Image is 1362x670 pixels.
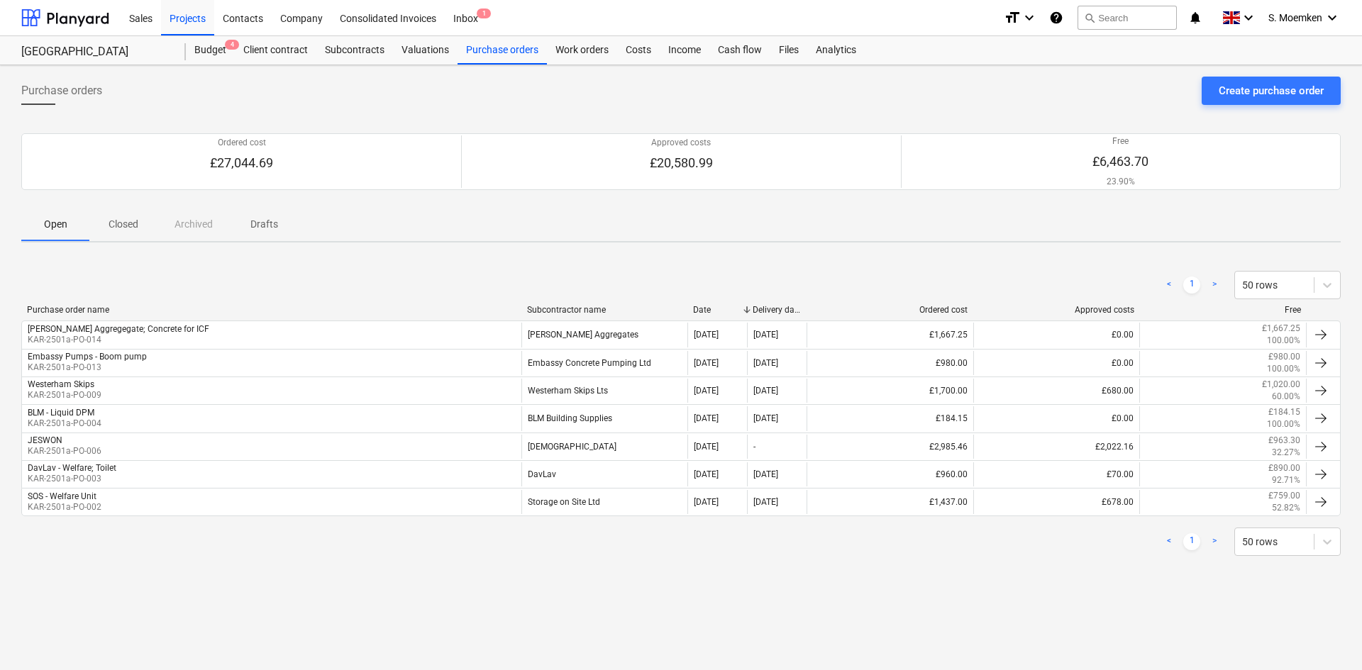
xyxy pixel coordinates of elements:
[979,305,1134,315] div: Approved costs
[753,497,778,507] div: [DATE]
[106,217,140,232] p: Closed
[807,36,865,65] a: Analytics
[28,491,96,501] div: SOS - Welfare Unit
[1188,9,1202,26] i: notifications
[28,408,94,418] div: BLM - Liquid DPM
[1262,323,1300,335] p: £1,667.25
[693,305,741,315] div: Date
[28,389,101,401] p: KAR-2501a-PO-009
[1272,447,1300,459] p: 32.27%
[1268,462,1300,474] p: £890.00
[650,155,713,172] p: £20,580.99
[753,469,778,479] div: [DATE]
[753,330,778,340] div: [DATE]
[973,490,1140,514] div: £678.00
[694,413,719,423] div: [DATE]
[1092,153,1148,170] p: £6,463.70
[1324,9,1341,26] i: keyboard_arrow_down
[1146,305,1301,315] div: Free
[1078,6,1177,30] button: Search
[521,435,688,459] div: [DEMOGRAPHIC_DATA]
[1161,533,1178,550] a: Previous page
[973,379,1140,403] div: £680.00
[28,473,116,485] p: KAR-2501a-PO-003
[393,36,458,65] a: Valuations
[660,36,709,65] a: Income
[28,418,101,430] p: KAR-2501a-PO-004
[527,305,682,315] div: Subcontractor name
[617,36,660,65] a: Costs
[316,36,393,65] a: Subcontracts
[753,305,801,315] div: Delivery date
[1206,533,1223,550] a: Next page
[1272,502,1300,514] p: 52.82%
[210,155,273,172] p: £27,044.69
[807,490,973,514] div: £1,437.00
[753,358,778,368] div: [DATE]
[1021,9,1038,26] i: keyboard_arrow_down
[28,463,116,473] div: DavLav - Welfare; Toilet
[28,352,147,362] div: Embassy Pumps - Boom pump
[807,435,973,459] div: £2,985.46
[1202,77,1341,105] button: Create purchase order
[477,9,491,18] span: 1
[225,40,239,50] span: 4
[1206,277,1223,294] a: Next page
[1272,474,1300,486] p: 92.71%
[770,36,807,65] a: Files
[753,442,755,452] div: -
[1291,602,1362,670] iframe: Chat Widget
[235,36,316,65] a: Client contract
[1267,418,1300,430] p: 100.00%
[186,36,235,65] div: Budget
[458,36,547,65] a: Purchase orders
[547,36,617,65] a: Work orders
[973,435,1140,459] div: £2,022.16
[1267,363,1300,375] p: 100.00%
[1183,277,1200,294] a: Page 1 is your current page
[1268,351,1300,363] p: £980.00
[1268,406,1300,418] p: £184.15
[1161,277,1178,294] a: Previous page
[28,379,94,389] div: Westerham Skips
[521,406,688,430] div: BLM Building Supplies
[521,490,688,514] div: Storage on Site Ltd
[694,497,719,507] div: [DATE]
[694,358,719,368] div: [DATE]
[812,305,968,315] div: Ordered cost
[1219,82,1324,100] div: Create purchase order
[807,406,973,430] div: £184.15
[694,442,719,452] div: [DATE]
[1268,12,1322,23] span: S. Moemken
[28,324,209,334] div: [PERSON_NAME] Aggregegate; Concrete for ICF
[753,386,778,396] div: [DATE]
[973,351,1140,375] div: £0.00
[28,435,62,445] div: JESWON
[1268,435,1300,447] p: £963.30
[1092,176,1148,188] p: 23.90%
[709,36,770,65] a: Cash flow
[186,36,235,65] a: Budget4
[807,379,973,403] div: £1,700.00
[28,445,101,457] p: KAR-2501a-PO-006
[1004,9,1021,26] i: format_size
[807,462,973,486] div: £960.00
[1084,12,1095,23] span: search
[1092,135,1148,147] p: Free
[210,137,273,149] p: Ordered cost
[694,330,719,340] div: [DATE]
[650,137,713,149] p: Approved costs
[521,379,688,403] div: Westerham Skips Lts
[521,351,688,375] div: Embassy Concrete Pumping Ltd
[973,323,1140,347] div: £0.00
[694,469,719,479] div: [DATE]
